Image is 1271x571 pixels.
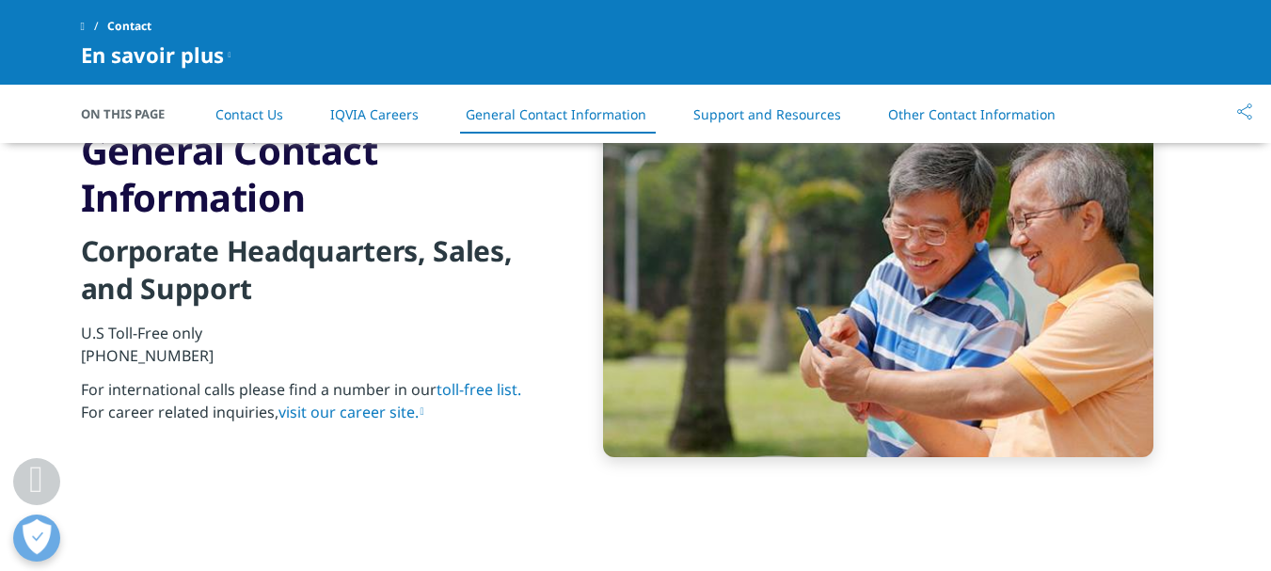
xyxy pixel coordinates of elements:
a: General Contact Information [466,105,646,123]
a: Support and Resources [693,105,841,123]
span: Contact [107,9,151,43]
h4: Corporate Headquarters, Sales, and Support [81,232,537,322]
a: Other Contact Information [888,105,1056,123]
a: Contact Us [215,105,283,123]
a: visit our career site. [278,402,424,422]
span: On This Page [81,104,184,123]
a: toll-free list. [437,379,521,400]
p: U.S Toll-Free only [PHONE_NUMBER] [81,322,537,378]
h3: General Contact Information [81,127,537,221]
p: For international calls please find a number in our For career related inquiries, [81,378,537,436]
a: IQVIA Careers [330,105,419,123]
span: En savoir plus [81,43,224,66]
button: Abrir preferencias [13,515,60,562]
